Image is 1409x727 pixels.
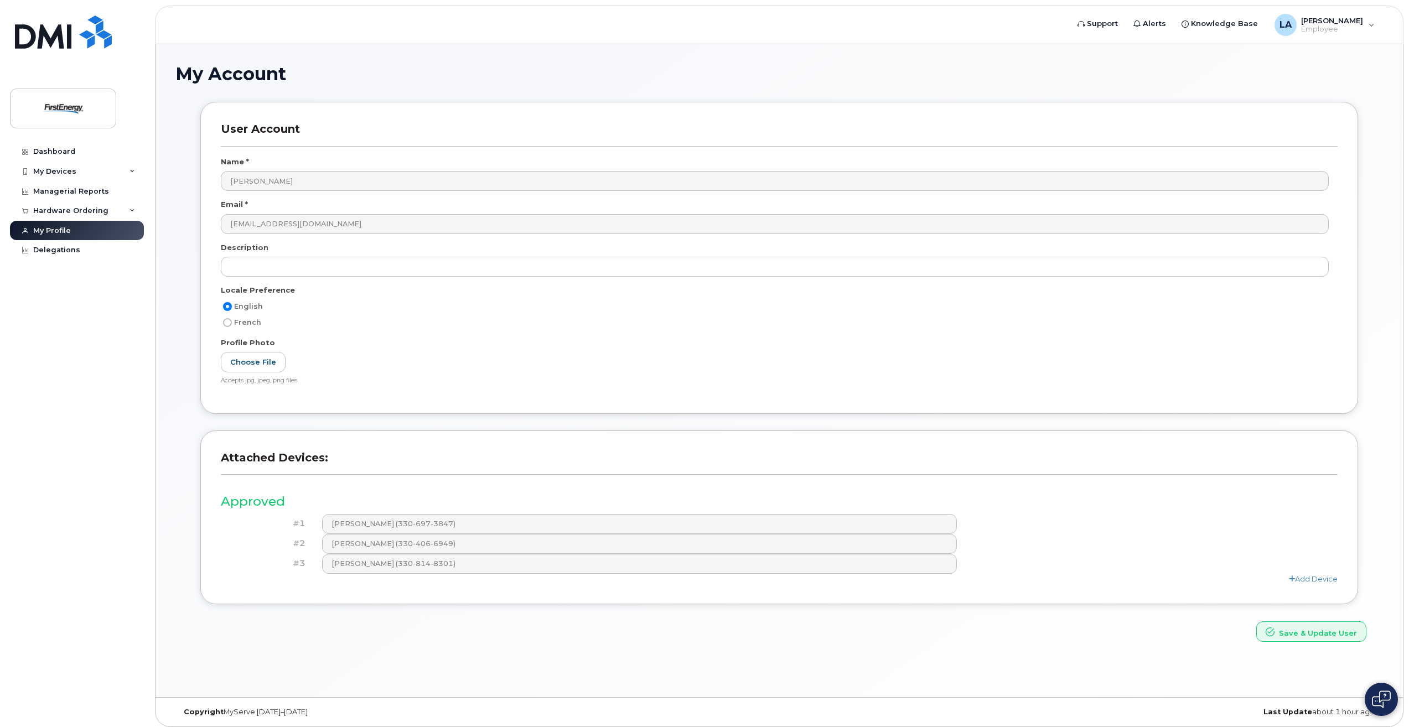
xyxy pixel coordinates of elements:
[221,242,268,253] label: Description
[175,708,578,716] div: MyServe [DATE]–[DATE]
[221,122,1338,146] h3: User Account
[175,64,1383,84] h1: My Account
[1289,574,1338,583] a: Add Device
[981,708,1383,716] div: about 1 hour ago
[221,495,1338,508] h3: Approved
[221,352,286,372] label: Choose File
[229,559,305,568] h4: #3
[1372,690,1391,708] img: Open chat
[234,302,263,310] span: English
[184,708,224,716] strong: Copyright
[1256,621,1366,642] button: Save & Update User
[1263,708,1312,716] strong: Last Update
[221,337,275,348] label: Profile Photo
[234,318,261,326] span: French
[229,519,305,528] h4: #1
[221,285,295,295] label: Locale Preference
[229,539,305,548] h4: #2
[223,302,232,311] input: English
[221,451,1338,475] h3: Attached Devices:
[223,318,232,327] input: French
[221,199,248,210] label: Email *
[221,377,1329,385] div: Accepts jpg, jpeg, png files
[221,157,249,167] label: Name *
